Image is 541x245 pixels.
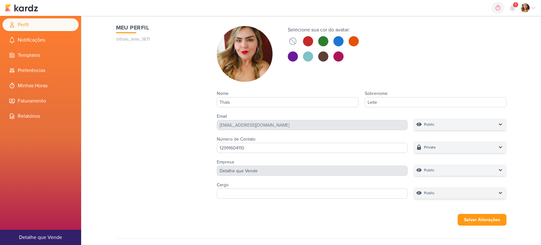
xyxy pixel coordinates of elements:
li: Templates [3,49,79,62]
label: Nome [217,91,229,96]
p: Public [424,167,435,173]
p: Private [424,144,436,150]
button: Private [414,142,506,153]
label: Número de Contato [217,136,255,142]
li: Notificações [3,34,79,46]
li: Faturamento [3,95,79,107]
button: Public [414,187,506,199]
img: Thaís Leite [217,26,273,82]
li: Minhas Horas [3,79,79,92]
li: Preferências [3,64,79,77]
h1: Meu Perfil [116,23,204,32]
label: Sobrenome [365,91,388,96]
p: Public [424,190,435,196]
p: @thaís_leite_1871 [116,36,204,43]
span: 5 [515,2,517,7]
button: Public [414,119,506,130]
label: Cargo [217,182,229,188]
img: Thaís Leite [521,3,530,12]
div: Selecione sua cor do avatar: [288,26,359,34]
img: kardz.app [5,4,38,12]
div: [EMAIL_ADDRESS][DOMAIN_NAME] [217,120,408,130]
p: Public [424,121,435,128]
li: Relatórios [3,110,79,122]
label: Empresa [217,159,234,165]
li: Perfil [3,18,79,31]
button: Salvar Alterações [458,214,506,226]
label: Email [217,114,227,119]
button: Public [414,164,506,176]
